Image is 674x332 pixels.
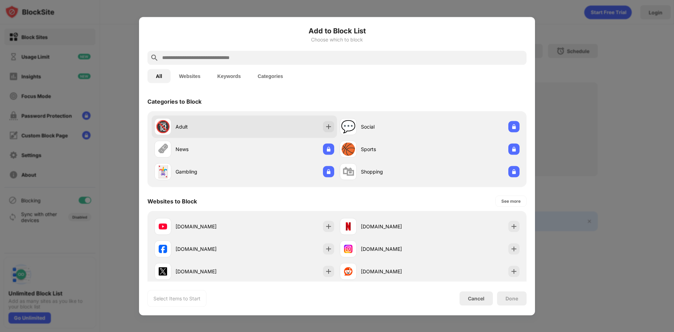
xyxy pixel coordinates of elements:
[361,245,430,253] div: [DOMAIN_NAME]
[344,245,352,253] img: favicons
[171,69,209,83] button: Websites
[342,164,354,179] div: 🛍
[156,119,170,134] div: 🔞
[344,267,352,275] img: favicons
[361,168,430,175] div: Shopping
[505,295,518,301] div: Done
[344,222,352,230] img: favicons
[147,98,201,105] div: Categories to Block
[176,168,244,175] div: Gambling
[147,25,527,36] h6: Add to Block List
[157,142,169,156] div: 🗞
[176,123,244,130] div: Adult
[159,267,167,275] img: favicons
[176,245,244,253] div: [DOMAIN_NAME]
[147,197,197,204] div: Websites to Block
[153,295,200,302] div: Select Items to Start
[150,53,159,62] img: search.svg
[468,295,484,301] div: Cancel
[361,123,430,130] div: Social
[156,164,170,179] div: 🃏
[501,197,521,204] div: See more
[176,223,244,230] div: [DOMAIN_NAME]
[209,69,249,83] button: Keywords
[341,142,356,156] div: 🏀
[176,145,244,153] div: News
[176,268,244,275] div: [DOMAIN_NAME]
[361,268,430,275] div: [DOMAIN_NAME]
[159,245,167,253] img: favicons
[147,69,171,83] button: All
[147,37,527,42] div: Choose which to block
[361,223,430,230] div: [DOMAIN_NAME]
[159,222,167,230] img: favicons
[341,119,356,134] div: 💬
[249,69,291,83] button: Categories
[361,145,430,153] div: Sports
